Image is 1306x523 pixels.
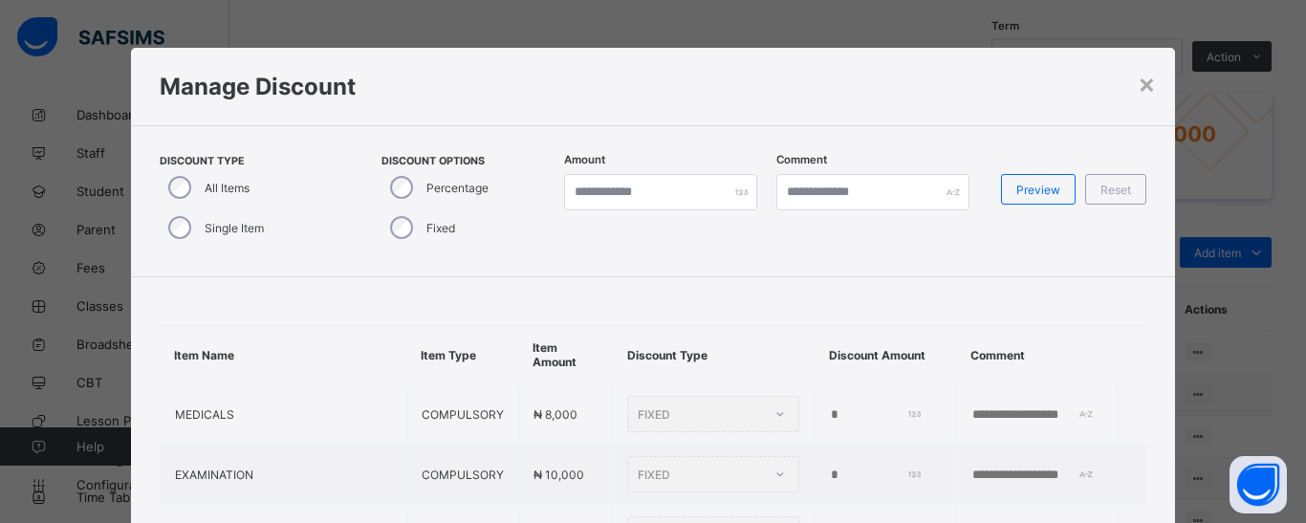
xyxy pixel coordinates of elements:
span: Discount Type [160,155,344,167]
td: MEDICALS [160,384,406,445]
label: Percentage [426,181,489,195]
th: Comment [956,326,1118,384]
label: Single Item [205,221,264,235]
td: EXAMINATION [160,445,406,505]
span: ₦ 10,000 [533,468,584,482]
div: × [1138,67,1156,99]
span: Preview [1016,183,1060,197]
td: COMPULSORY [406,384,518,445]
label: Comment [776,153,827,166]
th: Discount Type [613,326,815,384]
span: Reset [1100,183,1131,197]
label: Fixed [426,221,455,235]
label: All Items [205,181,250,195]
th: Item Type [406,326,518,384]
th: Discount Amount [815,326,956,384]
th: Item Amount [518,326,613,384]
span: Discount Options [381,155,554,167]
td: COMPULSORY [406,445,518,505]
span: ₦ 8,000 [533,407,577,422]
button: Open asap [1230,456,1287,513]
th: Item Name [160,326,406,384]
h1: Manage Discount [160,73,1147,100]
label: Amount [564,153,605,166]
